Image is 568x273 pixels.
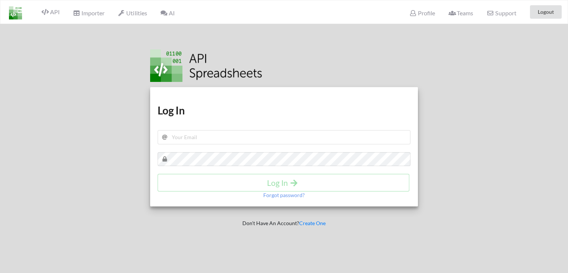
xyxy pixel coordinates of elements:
[41,8,59,15] span: API
[530,5,562,19] button: Logout
[487,10,516,16] span: Support
[158,130,411,144] input: Your Email
[409,9,435,16] span: Profile
[299,220,326,226] a: Create One
[118,9,147,16] span: Utilities
[448,9,473,16] span: Teams
[9,6,22,19] img: LogoIcon.png
[158,104,411,117] h1: Log In
[150,49,262,82] img: Logo.png
[160,9,174,16] span: AI
[263,191,305,199] p: Forgot password?
[73,9,104,16] span: Importer
[145,220,423,227] p: Don't Have An Account?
